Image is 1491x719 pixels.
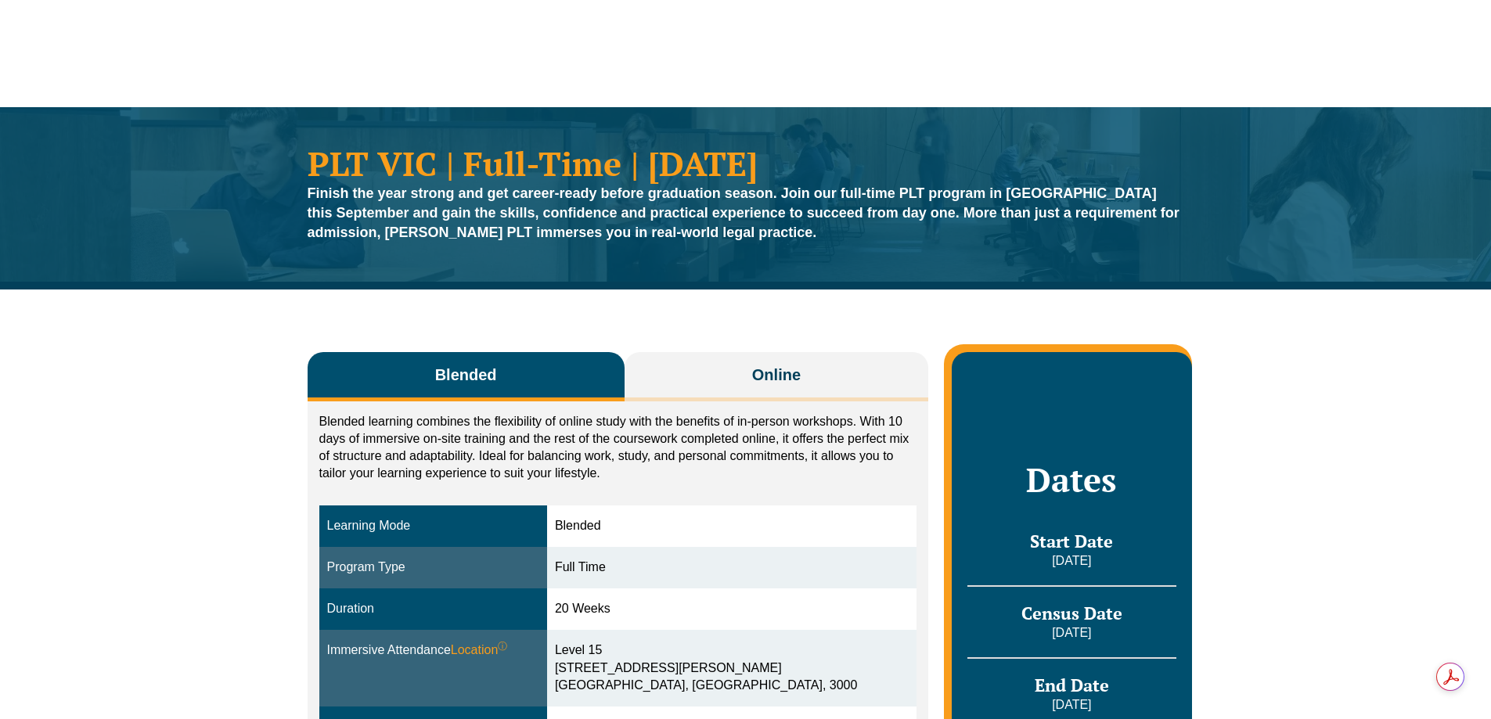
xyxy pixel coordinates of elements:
[967,460,1176,499] h2: Dates
[967,552,1176,570] p: [DATE]
[555,642,909,696] div: Level 15 [STREET_ADDRESS][PERSON_NAME] [GEOGRAPHIC_DATA], [GEOGRAPHIC_DATA], 3000
[555,517,909,535] div: Blended
[967,624,1176,642] p: [DATE]
[327,559,539,577] div: Program Type
[967,696,1176,714] p: [DATE]
[498,641,507,652] sup: ⓘ
[555,559,909,577] div: Full Time
[451,642,508,660] span: Location
[327,517,539,535] div: Learning Mode
[435,364,497,386] span: Blended
[752,364,801,386] span: Online
[1021,602,1122,624] span: Census Date
[555,600,909,618] div: 20 Weeks
[308,146,1184,180] h1: PLT VIC | Full-Time | [DATE]
[308,185,1179,240] strong: Finish the year strong and get career-ready before graduation season. Join our full-time PLT prog...
[327,642,539,660] div: Immersive Attendance
[327,600,539,618] div: Duration
[1030,530,1113,552] span: Start Date
[319,413,917,482] p: Blended learning combines the flexibility of online study with the benefits of in-person workshop...
[1035,674,1109,696] span: End Date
